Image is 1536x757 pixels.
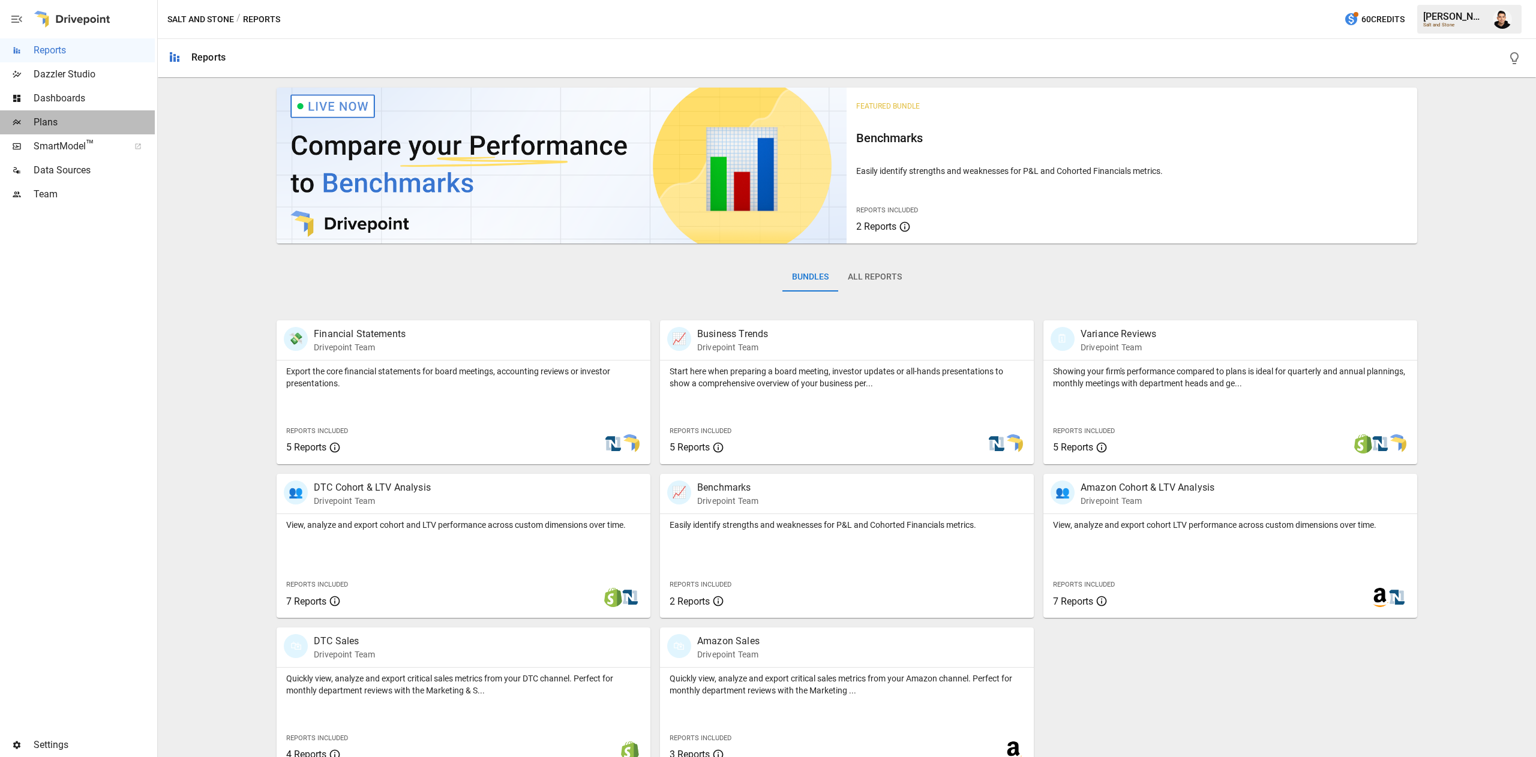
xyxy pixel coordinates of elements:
[1387,434,1406,453] img: smart model
[34,738,155,752] span: Settings
[1361,12,1405,27] span: 60 Credits
[667,327,691,351] div: 📈
[286,581,348,588] span: Reports Included
[1053,365,1408,389] p: Showing your firm's performance compared to plans is ideal for quarterly and annual plannings, mo...
[314,480,431,495] p: DTC Cohort & LTV Analysis
[286,672,641,696] p: Quickly view, analyze and export critical sales metrics from your DTC channel. Perfect for monthl...
[1081,495,1214,507] p: Drivepoint Team
[856,128,1407,148] h6: Benchmarks
[670,596,710,607] span: 2 Reports
[1081,327,1156,341] p: Variance Reviews
[620,588,640,607] img: netsuite
[86,137,94,152] span: ™
[34,139,121,154] span: SmartModel
[1053,427,1115,435] span: Reports Included
[670,734,731,742] span: Reports Included
[1004,434,1023,453] img: smart model
[277,88,847,244] img: video thumbnail
[286,427,348,435] span: Reports Included
[314,341,406,353] p: Drivepoint Team
[34,43,155,58] span: Reports
[1423,22,1486,28] div: Salt and Stone
[697,480,758,495] p: Benchmarks
[670,441,710,453] span: 5 Reports
[670,427,731,435] span: Reports Included
[1081,480,1214,495] p: Amazon Cohort & LTV Analysis
[284,327,308,351] div: 💸
[314,495,431,507] p: Drivepoint Team
[286,734,348,742] span: Reports Included
[1339,8,1409,31] button: 60Credits
[286,365,641,389] p: Export the core financial statements for board meetings, accounting reviews or investor presentat...
[670,365,1024,389] p: Start here when preparing a board meeting, investor updates or all-hands presentations to show a ...
[856,206,918,214] span: Reports Included
[856,102,920,110] span: Featured Bundle
[284,634,308,658] div: 🛍
[286,519,641,531] p: View, analyze and export cohort and LTV performance across custom dimensions over time.
[1051,327,1075,351] div: 🗓
[1354,434,1373,453] img: shopify
[697,648,760,660] p: Drivepoint Team
[856,221,896,232] span: 2 Reports
[620,434,640,453] img: smart model
[1423,11,1486,22] div: [PERSON_NAME]
[314,648,375,660] p: Drivepoint Team
[284,480,308,504] div: 👥
[670,672,1024,696] p: Quickly view, analyze and export critical sales metrics from your Amazon channel. Perfect for mon...
[604,588,623,607] img: shopify
[191,52,226,63] div: Reports
[1053,441,1093,453] span: 5 Reports
[1051,480,1075,504] div: 👥
[167,12,234,27] button: Salt and Stone
[856,165,1407,177] p: Easily identify strengths and weaknesses for P&L and Cohorted Financials metrics.
[1370,588,1390,607] img: amazon
[670,581,731,588] span: Reports Included
[314,327,406,341] p: Financial Statements
[34,115,155,130] span: Plans
[1370,434,1390,453] img: netsuite
[1053,581,1115,588] span: Reports Included
[1053,596,1093,607] span: 7 Reports
[34,163,155,178] span: Data Sources
[34,91,155,106] span: Dashboards
[697,634,760,648] p: Amazon Sales
[670,519,1024,531] p: Easily identify strengths and weaknesses for P&L and Cohorted Financials metrics.
[34,67,155,82] span: Dazzler Studio
[1053,519,1408,531] p: View, analyze and export cohort LTV performance across custom dimensions over time.
[987,434,1006,453] img: netsuite
[1493,10,1512,29] img: Francisco Sanchez
[697,341,768,353] p: Drivepoint Team
[667,634,691,658] div: 🛍
[314,634,375,648] p: DTC Sales
[782,263,838,292] button: Bundles
[236,12,241,27] div: /
[604,434,623,453] img: netsuite
[697,495,758,507] p: Drivepoint Team
[34,187,155,202] span: Team
[286,441,326,453] span: 5 Reports
[1081,341,1156,353] p: Drivepoint Team
[1486,2,1519,36] button: Francisco Sanchez
[697,327,768,341] p: Business Trends
[667,480,691,504] div: 📈
[286,596,326,607] span: 7 Reports
[1387,588,1406,607] img: netsuite
[838,263,911,292] button: All Reports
